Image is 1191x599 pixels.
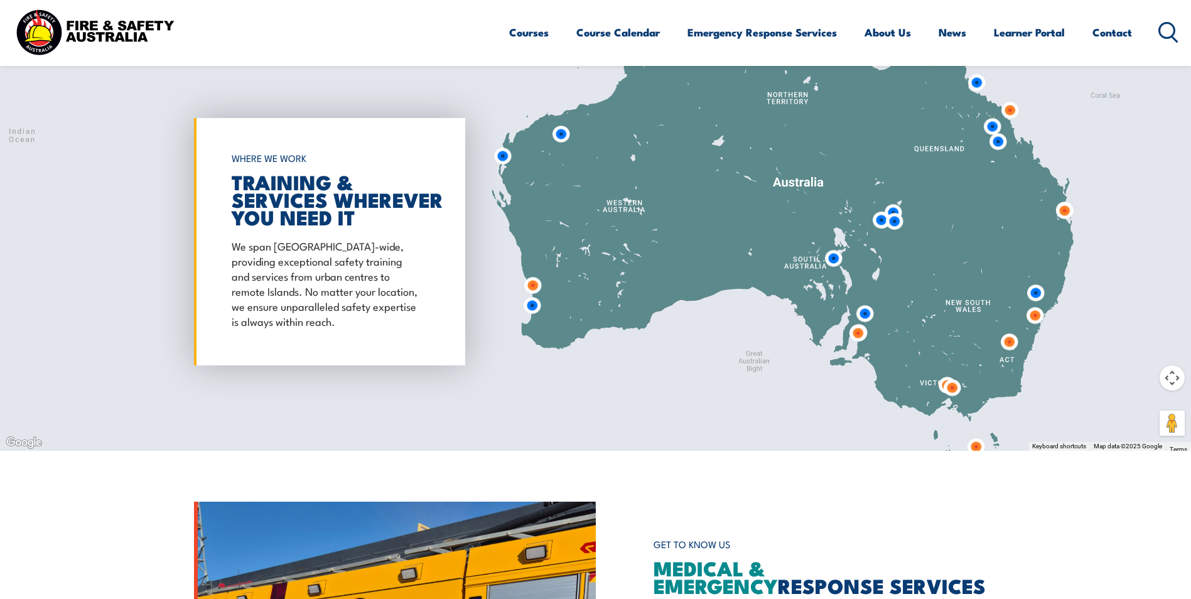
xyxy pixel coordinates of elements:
a: Open this area in Google Maps (opens a new window) [3,434,45,451]
a: Terms (opens in new tab) [1170,446,1187,453]
a: About Us [865,16,911,49]
a: News [939,16,966,49]
a: Learner Portal [994,16,1065,49]
h2: RESPONSE SERVICES [654,559,998,594]
p: We span [GEOGRAPHIC_DATA]-wide, providing exceptional safety training and services from urban cen... [232,238,421,328]
h6: GET TO KNOW US [654,533,998,556]
a: Emergency Response Services [687,16,837,49]
button: Map camera controls [1160,365,1185,391]
a: Courses [509,16,549,49]
button: Drag Pegman onto the map to open Street View [1160,411,1185,436]
h2: TRAINING & SERVICES WHEREVER YOU NEED IT [232,173,421,225]
span: Map data ©2025 Google [1094,443,1162,450]
h6: WHERE WE WORK [232,147,421,170]
a: Contact [1092,16,1132,49]
a: Course Calendar [576,16,660,49]
button: Keyboard shortcuts [1032,442,1086,451]
img: Google [3,434,45,451]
